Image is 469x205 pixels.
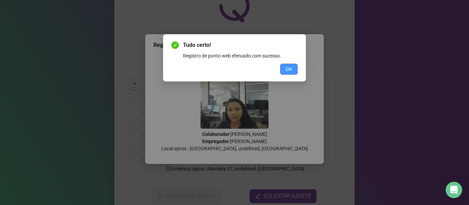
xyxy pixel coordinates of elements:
[183,52,298,60] div: Registro de ponto web efetuado com sucesso.
[183,41,298,49] span: Tudo certo!
[171,41,179,49] span: check-circle
[446,182,462,198] div: Open Intercom Messenger
[280,64,298,75] button: OK
[286,65,292,73] span: OK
